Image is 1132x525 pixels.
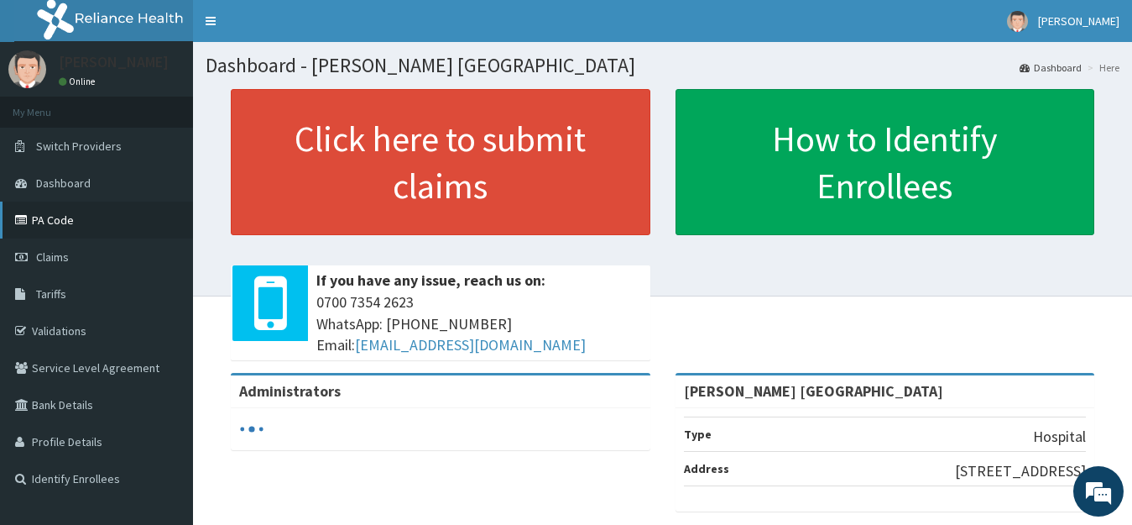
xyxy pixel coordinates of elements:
a: How to Identify Enrollees [676,89,1095,235]
p: [STREET_ADDRESS] [955,460,1086,482]
img: User Image [1007,11,1028,32]
b: Administrators [239,381,341,401]
h1: Dashboard - [PERSON_NAME] [GEOGRAPHIC_DATA] [206,55,1119,76]
p: Hospital [1033,426,1086,448]
li: Here [1083,60,1119,75]
span: Tariffs [36,286,66,302]
strong: [PERSON_NAME] [GEOGRAPHIC_DATA] [684,381,943,401]
p: [PERSON_NAME] [59,55,169,70]
span: Switch Providers [36,139,122,154]
span: Claims [36,249,69,265]
span: Dashboard [36,176,91,191]
b: Type [684,427,712,442]
svg: audio-loading [239,417,264,442]
a: Dashboard [1020,60,1082,75]
b: If you have any issue, reach us on: [316,270,545,290]
a: Online [59,76,99,87]
a: Click here to submit claims [231,89,650,235]
b: Address [684,461,729,476]
img: User Image [8,50,46,88]
a: [EMAIL_ADDRESS][DOMAIN_NAME] [355,335,586,354]
span: 0700 7354 2623 WhatsApp: [PHONE_NUMBER] Email: [316,291,642,356]
span: [PERSON_NAME] [1038,13,1119,29]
